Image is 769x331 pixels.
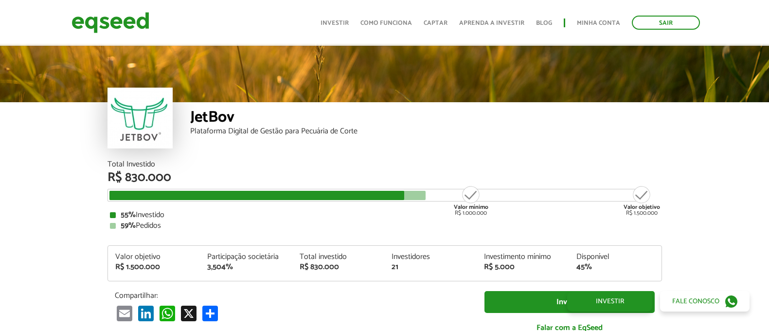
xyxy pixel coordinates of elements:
a: Captar [424,20,447,26]
div: JetBov [190,110,662,128]
a: Investir [567,291,652,312]
div: Plataforma Digital de Gestão para Pecuária de Corte [190,128,662,135]
strong: 59% [121,219,136,232]
div: Total Investido [107,161,662,168]
div: R$ 1.000.000 [453,185,489,216]
a: Aprenda a investir [459,20,524,26]
a: Fale conosco [660,291,750,312]
p: Compartilhar: [115,291,470,300]
div: Investido [110,211,660,219]
a: LinkedIn [136,305,156,321]
div: R$ 830.000 [300,263,377,271]
a: Sair [632,16,700,30]
strong: Valor objetivo [624,202,660,212]
div: Pedidos [110,222,660,230]
strong: Valor mínimo [454,202,488,212]
div: Total investido [300,253,377,261]
a: Investir [484,291,655,313]
div: Investimento mínimo [484,253,562,261]
a: Minha conta [577,20,620,26]
a: X [179,305,198,321]
div: 3,504% [207,263,285,271]
a: Como funciona [360,20,412,26]
div: Valor objetivo [115,253,193,261]
a: Blog [536,20,552,26]
strong: 55% [121,208,136,221]
div: Investidores [392,253,469,261]
img: EqSeed [72,10,149,36]
div: R$ 5.000 [484,263,562,271]
a: Email [115,305,134,321]
div: Disponível [576,253,654,261]
div: R$ 1.500.000 [115,263,193,271]
div: R$ 830.000 [107,171,662,184]
div: Participação societária [207,253,285,261]
div: R$ 1.500.000 [624,185,660,216]
a: Compartilhar [200,305,220,321]
a: Investir [321,20,349,26]
a: WhatsApp [158,305,177,321]
div: 21 [392,263,469,271]
div: 45% [576,263,654,271]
